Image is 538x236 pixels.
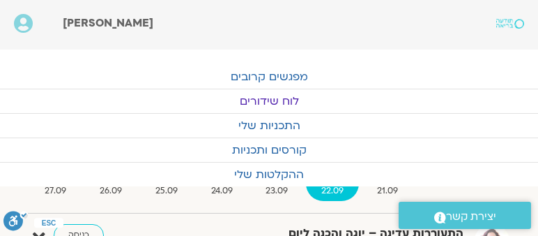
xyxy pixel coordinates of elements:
[29,184,82,198] span: 27.09
[306,184,359,198] span: 22.09
[140,184,193,198] span: 25.09
[84,184,137,198] span: 26.09
[362,184,413,198] span: 21.09
[63,15,153,31] span: [PERSON_NAME]
[399,202,531,229] a: יצירת קשר
[446,207,496,226] span: יצירת קשר
[251,184,304,198] span: 23.09
[196,184,248,198] span: 24.09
